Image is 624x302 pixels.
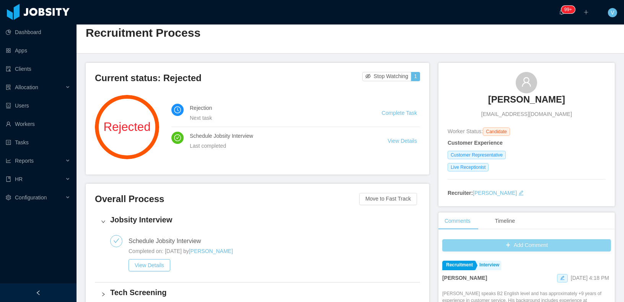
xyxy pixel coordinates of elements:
a: View Details [388,138,417,144]
h3: [PERSON_NAME] [488,93,565,106]
i: icon: bell [559,10,564,15]
div: Next task [190,114,363,122]
button: View Details [129,259,170,271]
span: [DATE] 4:18 PM [571,275,609,281]
span: Live Receptionist [448,163,489,171]
h4: Schedule Jobsity Interview [190,132,369,140]
a: icon: robotUsers [6,98,70,113]
button: icon: plusAdd Comment [442,239,611,251]
i: icon: book [6,176,11,182]
span: Rejected [95,121,159,133]
h3: Overall Process [95,193,359,205]
div: Last completed [190,142,369,150]
h2: Recruitment Process [86,25,350,41]
sup: 243 [561,6,575,13]
a: Interview [476,261,501,270]
i: icon: edit [518,190,524,196]
i: icon: user [521,77,532,87]
span: Configuration [15,194,47,201]
span: [EMAIL_ADDRESS][DOMAIN_NAME] [481,110,572,118]
strong: Customer Experience [448,140,503,146]
span: Worker Status: [448,128,483,134]
div: Comments [438,212,477,230]
button: icon: eye-invisibleStop Watching [362,72,412,81]
strong: Recruiter: [448,190,473,196]
i: icon: solution [6,85,11,90]
h4: Jobsity Interview [110,214,414,225]
i: icon: check [113,238,119,244]
i: icon: right [101,219,106,224]
strong: [PERSON_NAME] [442,275,487,281]
i: icon: setting [6,195,11,200]
i: icon: edit [560,276,565,280]
a: icon: auditClients [6,61,70,77]
a: View Details [129,262,170,268]
a: Recruitment [442,261,475,270]
h3: Current status: Rejected [95,72,362,84]
a: [PERSON_NAME] [473,190,517,196]
a: icon: profileTasks [6,135,70,150]
i: icon: check-circle [174,134,181,141]
button: Move to Fast Track [359,193,417,205]
a: [PERSON_NAME] [488,93,565,110]
a: icon: appstoreApps [6,43,70,58]
a: Complete Task [382,110,417,116]
div: Timeline [489,212,521,230]
a: icon: pie-chartDashboard [6,24,70,40]
h4: Rejection [190,104,363,112]
span: Completed on: [DATE] by [129,248,189,254]
a: icon: userWorkers [6,116,70,132]
h4: Tech Screening [110,287,414,298]
i: icon: right [101,292,106,297]
button: 1 [411,72,420,81]
span: Allocation [15,84,38,90]
span: Reports [15,158,34,164]
span: Candidate [483,127,510,136]
a: [PERSON_NAME] [189,248,233,254]
i: icon: clock-circle [174,106,181,113]
span: HR [15,176,23,182]
span: V [611,8,614,17]
i: icon: line-chart [6,158,11,163]
div: Schedule Jobsity Interview [129,235,207,247]
div: icon: rightJobsity Interview [95,210,420,233]
i: icon: plus [583,10,589,15]
span: Customer Representative [448,151,506,159]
